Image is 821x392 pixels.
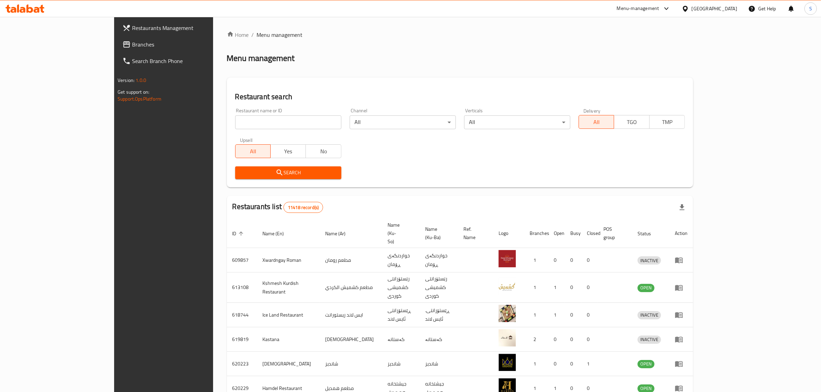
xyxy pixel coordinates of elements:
[565,219,581,248] th: Busy
[325,229,354,238] span: Name (Ar)
[117,36,251,53] a: Branches
[499,329,516,347] img: Kastana
[638,311,661,319] span: INACTIVE
[320,327,382,352] td: [DEMOGRAPHIC_DATA]
[136,76,146,85] span: 1.0.0
[499,305,516,322] img: Ice Land Restaurant
[284,204,323,211] span: 11418 record(s)
[257,248,320,272] td: Xwardngay Roman
[132,57,246,65] span: Search Branch Phone
[420,272,458,303] td: رێستۆرانتی کشمیشى كوردى
[581,219,598,248] th: Closed
[257,327,320,352] td: Kastana
[565,327,581,352] td: 0
[524,272,548,303] td: 1
[649,115,685,129] button: TMP
[499,354,516,371] img: Shandiz
[117,20,251,36] a: Restaurants Management
[235,166,341,179] button: Search
[675,311,688,319] div: Menu
[257,272,320,303] td: Kshmesh Kurdish Restaurant
[238,146,268,156] span: All
[674,199,690,216] div: Export file
[350,115,456,129] div: All
[524,219,548,248] th: Branches
[227,31,693,39] nav: breadcrumb
[565,352,581,376] td: 0
[524,327,548,352] td: 2
[565,248,581,272] td: 0
[581,272,598,303] td: 0
[548,248,565,272] td: 0
[548,352,565,376] td: 0
[235,92,685,102] h2: Restaurant search
[320,352,382,376] td: شانديز
[579,115,614,129] button: All
[420,303,458,327] td: .ڕێستۆرانتی ئایس لاند
[382,327,420,352] td: کەستانە
[464,115,570,129] div: All
[581,248,598,272] td: 0
[499,278,516,295] img: Kshmesh Kurdish Restaurant
[320,248,382,272] td: مطعم رومان
[132,24,246,32] span: Restaurants Management
[320,272,382,303] td: مطعم كشميش الكردي
[425,225,450,241] span: Name (Ku-Ba)
[638,336,661,343] span: INACTIVE
[257,352,320,376] td: [DEMOGRAPHIC_DATA]
[638,284,654,292] span: OPEN
[252,31,254,39] li: /
[617,4,659,13] div: Menu-management
[382,352,420,376] td: شانديز
[309,146,338,156] span: No
[583,108,601,113] label: Delivery
[493,219,524,248] th: Logo
[382,272,420,303] td: رێستۆرانتی کشمیشى كوردى
[241,168,336,177] span: Search
[420,248,458,272] td: خواردنگەی ڕۆمان
[582,117,611,127] span: All
[652,117,682,127] span: TMP
[257,303,320,327] td: Ice Land Restaurant
[320,303,382,327] td: ايس لاند ريستورانت
[235,115,341,129] input: Search for restaurant name or ID..
[581,352,598,376] td: 1
[617,117,647,127] span: TGO
[235,144,271,158] button: All
[524,248,548,272] td: 1
[809,5,812,12] span: S
[669,219,693,248] th: Action
[382,303,420,327] td: ڕێستۆرانتی ئایس لاند
[117,53,251,69] a: Search Branch Phone
[548,272,565,303] td: 1
[692,5,737,12] div: [GEOGRAPHIC_DATA]
[638,360,654,368] span: OPEN
[388,221,411,246] span: Name (Ku-So)
[548,219,565,248] th: Open
[227,53,295,64] h2: Menu management
[283,202,323,213] div: Total records count
[263,229,293,238] span: Name (En)
[232,229,246,238] span: ID
[257,31,303,39] span: Menu management
[306,144,341,158] button: No
[464,225,485,241] span: Ref. Name
[638,311,661,319] div: INACTIVE
[675,283,688,292] div: Menu
[118,87,149,96] span: Get support on:
[232,202,323,213] h2: Restaurants list
[548,327,565,352] td: 0
[565,272,581,303] td: 0
[420,327,458,352] td: کەستانە
[638,229,660,238] span: Status
[118,94,161,103] a: Support.OpsPlatform
[603,225,624,241] span: POS group
[382,248,420,272] td: خواردنگەی ڕۆمان
[420,352,458,376] td: شانديز
[270,144,306,158] button: Yes
[524,303,548,327] td: 1
[240,137,253,142] label: Upsell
